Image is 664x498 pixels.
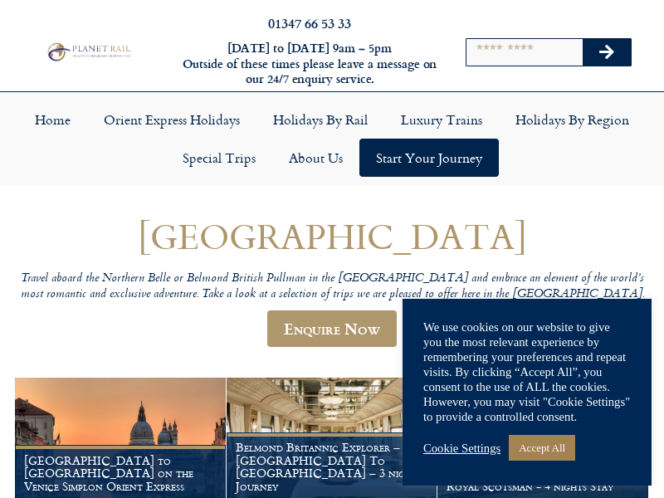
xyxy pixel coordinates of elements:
[359,139,499,177] a: Start your Journey
[272,139,359,177] a: About Us
[44,41,133,62] img: Planet Rail Train Holidays Logo
[423,441,500,456] a: Cookie Settings
[236,441,428,493] h1: Belmond Britannic Explorer – [GEOGRAPHIC_DATA] To [GEOGRAPHIC_DATA] – 3 night Journey
[384,100,499,139] a: Luxury Trains
[268,13,351,32] a: 01347 66 53 33
[8,100,656,177] nav: Menu
[583,39,631,66] button: Search
[447,466,639,493] h1: Wild Spirit of Scotland on The Royal Scotsman - 4 nights Stay
[15,271,649,302] p: Travel aboard the Northern Belle or Belmond British Pullman in the [GEOGRAPHIC_DATA] and embrace ...
[509,435,575,461] a: Accept All
[423,320,631,424] div: We use cookies on our website to give you the most relevant experience by remembering your prefer...
[87,100,256,139] a: Orient Express Holidays
[181,41,438,87] h6: [DATE] to [DATE] 9am – 5pm Outside of these times please leave a message on our 24/7 enquiry serv...
[499,100,646,139] a: Holidays by Region
[267,310,397,347] a: Enquire Now
[166,139,272,177] a: Special Trips
[24,454,217,493] h1: [GEOGRAPHIC_DATA] to [GEOGRAPHIC_DATA] on the Venice Simplon Orient Express
[18,100,87,139] a: Home
[15,217,649,256] h1: [GEOGRAPHIC_DATA]
[256,100,384,139] a: Holidays by Rail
